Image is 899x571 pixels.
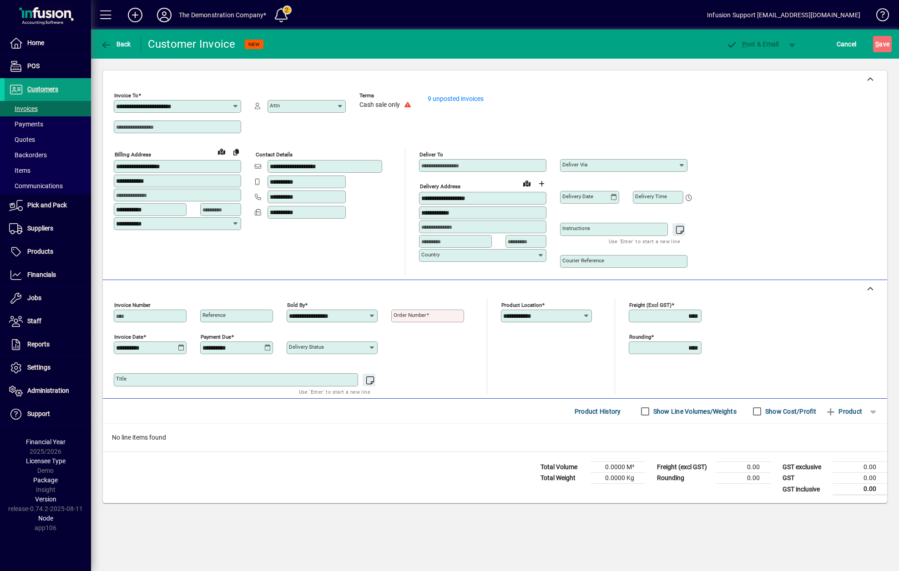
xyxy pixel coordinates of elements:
[778,484,833,495] td: GST inclusive
[91,36,141,52] app-page-header-button: Back
[5,101,91,116] a: Invoices
[35,496,56,503] span: Version
[5,380,91,402] a: Administration
[652,462,716,473] td: Freight (excl GST)
[27,410,50,417] span: Support
[27,62,40,70] span: POS
[27,201,67,209] span: Pick and Pack
[501,302,542,308] mat-label: Product location
[716,462,771,473] td: 0.00
[148,37,236,51] div: Customer Invoice
[5,116,91,132] a: Payments
[26,438,66,446] span: Financial Year
[562,225,590,231] mat-label: Instructions
[289,344,324,350] mat-label: Delivery status
[9,167,30,174] span: Items
[778,473,833,484] td: GST
[635,193,667,200] mat-label: Delivery time
[103,424,887,451] div: No line items found
[394,312,426,318] mat-label: Order number
[299,386,370,397] mat-hint: Use 'Enter' to start a new line
[9,182,63,190] span: Communications
[27,387,69,394] span: Administration
[5,264,91,286] a: Financials
[562,257,604,264] mat-label: Courier Reference
[114,92,138,99] mat-label: Invoice To
[421,251,439,258] mat-label: Country
[536,473,591,484] td: Total Weight
[229,145,243,159] button: Copy to Delivery address
[722,36,783,52] button: Post & Email
[834,36,859,52] button: Cancel
[26,457,66,465] span: Licensee Type
[575,404,621,419] span: Product History
[652,473,716,484] td: Rounding
[27,39,44,46] span: Home
[520,176,534,190] a: View on map
[419,151,443,158] mat-label: Deliver To
[726,40,779,48] span: ost & Email
[591,473,645,484] td: 0.0000 Kg
[629,302,672,308] mat-label: Freight (excl GST)
[875,40,879,48] span: S
[27,248,53,255] span: Products
[27,364,51,371] span: Settings
[27,317,41,325] span: Staff
[5,32,91,55] a: Home
[609,236,680,246] mat-hint: Use 'Enter' to start a new line
[716,473,771,484] td: 0.00
[821,403,867,420] button: Product
[116,376,126,382] mat-label: Title
[38,515,53,522] span: Node
[5,310,91,333] a: Staff
[5,178,91,194] a: Communications
[707,8,860,22] div: Infusion Support [EMAIL_ADDRESS][DOMAIN_NAME]
[534,176,549,191] button: Choose address
[9,105,38,112] span: Invoices
[591,462,645,473] td: 0.0000 M³
[869,2,888,31] a: Knowledge Base
[5,163,91,178] a: Items
[287,302,305,308] mat-label: Sold by
[202,312,226,318] mat-label: Reference
[837,37,857,51] span: Cancel
[359,93,414,99] span: Terms
[27,225,53,232] span: Suppliers
[825,404,862,419] span: Product
[5,194,91,217] a: Pick and Pack
[5,403,91,426] a: Support
[359,101,400,109] span: Cash sale only
[150,7,179,23] button: Profile
[248,41,260,47] span: NEW
[5,217,91,240] a: Suppliers
[428,95,484,102] a: 9 unposted invoices
[33,476,58,484] span: Package
[98,36,133,52] button: Back
[270,102,280,109] mat-label: Attn
[9,136,35,143] span: Quotes
[27,294,41,301] span: Jobs
[742,40,746,48] span: P
[5,55,91,78] a: POS
[652,407,737,416] label: Show Line Volumes/Weights
[5,147,91,163] a: Backorders
[121,7,150,23] button: Add
[5,287,91,310] a: Jobs
[536,462,591,473] td: Total Volume
[571,403,625,420] button: Product History
[562,161,587,168] mat-label: Deliver via
[5,240,91,263] a: Products
[27,85,58,93] span: Customers
[833,484,887,495] td: 0.00
[875,37,889,51] span: ave
[5,132,91,147] a: Quotes
[763,407,816,416] label: Show Cost/Profit
[833,473,887,484] td: 0.00
[179,8,267,22] div: The Demonstration Company*
[27,341,50,348] span: Reports
[5,333,91,356] a: Reports
[114,302,151,308] mat-label: Invoice number
[5,356,91,379] a: Settings
[629,334,651,340] mat-label: Rounding
[27,271,56,278] span: Financials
